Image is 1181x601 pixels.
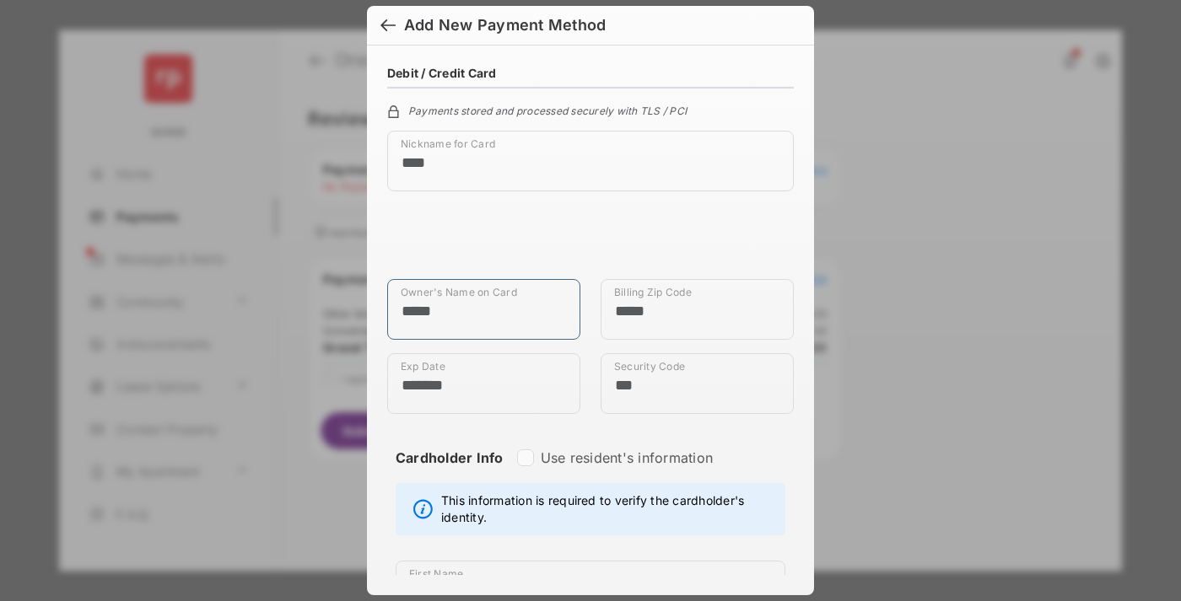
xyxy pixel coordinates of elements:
div: Payments stored and processed securely with TLS / PCI [387,102,794,117]
iframe: Credit card field [387,205,794,279]
span: This information is required to verify the cardholder's identity. [441,492,776,526]
strong: Cardholder Info [396,449,504,496]
div: Add New Payment Method [404,16,606,35]
h4: Debit / Credit Card [387,66,497,80]
label: Use resident's information [541,449,713,466]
